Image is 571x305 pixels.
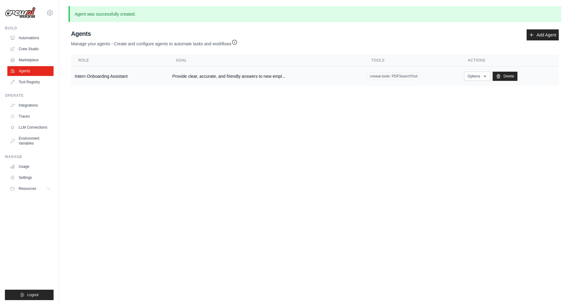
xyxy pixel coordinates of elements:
[7,173,54,183] a: Settings
[460,54,559,67] th: Actions
[368,73,420,80] span: crewai-tools: PDFSearchTool
[7,100,54,110] a: Integrations
[169,54,364,67] th: Goal
[169,67,364,86] td: Provide clear, accurate, and friendly answers to new empl...
[7,33,54,43] a: Automations
[69,6,561,22] p: Agent was successfully created.
[71,67,169,86] td: Intern Onboarding Assistant
[7,66,54,76] a: Agents
[527,29,559,40] a: Add Agent
[71,38,238,47] p: Manage your agents - Create and configure agents to automate tasks and workflows
[19,186,36,191] span: Resources
[7,162,54,171] a: Usage
[464,72,490,81] button: Options
[71,29,238,38] h2: Agents
[7,184,54,194] button: Resources
[5,93,54,98] div: Operate
[364,54,461,67] th: Tools
[7,111,54,121] a: Traces
[7,55,54,65] a: Marketplace
[5,7,36,19] img: Logo
[7,122,54,132] a: LLM Connections
[7,44,54,54] a: Crew Studio
[71,54,169,67] th: Role
[5,154,54,159] div: Manage
[493,72,517,81] a: Delete
[5,26,54,31] div: Build
[7,134,54,148] a: Environment Variables
[7,77,54,87] a: Tool Registry
[27,292,39,297] span: Logout
[5,290,54,300] button: Logout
